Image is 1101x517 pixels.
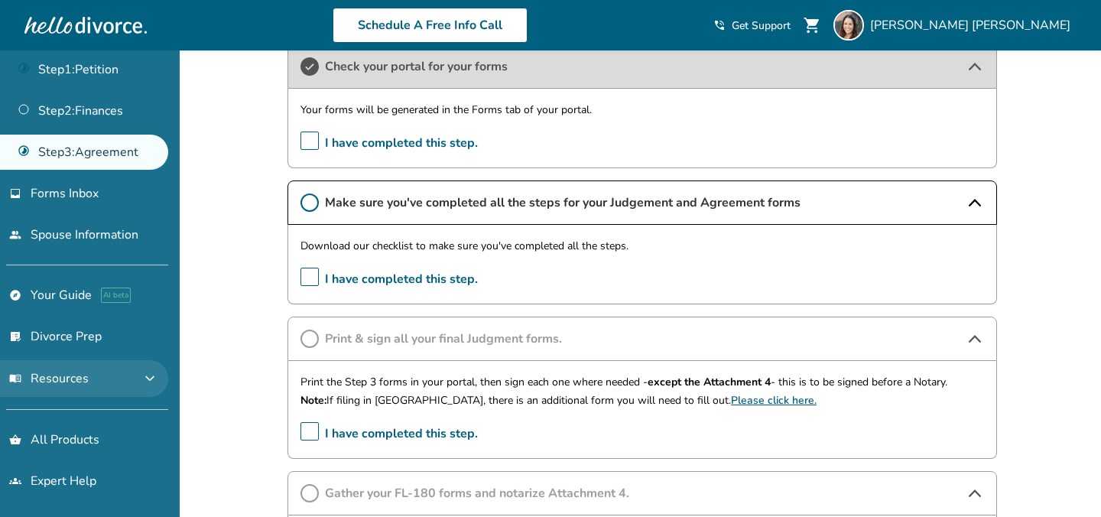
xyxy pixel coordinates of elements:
span: Print & sign all your final Judgment forms. [325,330,960,347]
strong: except the Attachment 4 [648,375,771,389]
span: Get Support [732,18,791,33]
span: I have completed this step. [300,422,478,446]
a: Schedule A Free Info Call [333,8,528,43]
span: groups [9,475,21,487]
span: I have completed this step. [300,132,478,155]
iframe: Chat Widget [1025,444,1101,517]
span: explore [9,289,21,301]
span: phone_in_talk [713,19,726,31]
span: Forms Inbox [31,185,99,202]
span: inbox [9,187,21,200]
a: Please click here. [731,393,817,408]
p: Your forms will be generated in the Forms tab of your portal. [300,101,984,119]
img: Molly Tafoya [833,10,864,41]
span: AI beta [101,288,131,303]
span: Gather your FL-180 forms and notarize Attachment 4. [325,485,960,502]
strong: Note: [300,393,326,408]
span: Make sure you've completed all the steps for your Judgement and Agreement forms [325,194,960,211]
span: list_alt_check [9,330,21,343]
a: phone_in_talkGet Support [713,18,791,33]
span: Resources [9,370,89,387]
span: expand_more [141,369,159,388]
span: people [9,229,21,241]
span: I have completed this step. [300,268,478,291]
span: shopping_basket [9,434,21,446]
p: If filing in [GEOGRAPHIC_DATA], there is an additional form you will need to fill out. [300,392,984,410]
span: menu_book [9,372,21,385]
span: Check your portal for your forms [325,58,960,75]
p: Download our checklist to make sure you've completed all the steps. [300,237,984,255]
span: shopping_cart [803,16,821,34]
span: [PERSON_NAME] [PERSON_NAME] [870,17,1077,34]
p: Print the Step 3 forms in your portal, then sign each one where needed - - this is to be signed b... [300,373,984,392]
